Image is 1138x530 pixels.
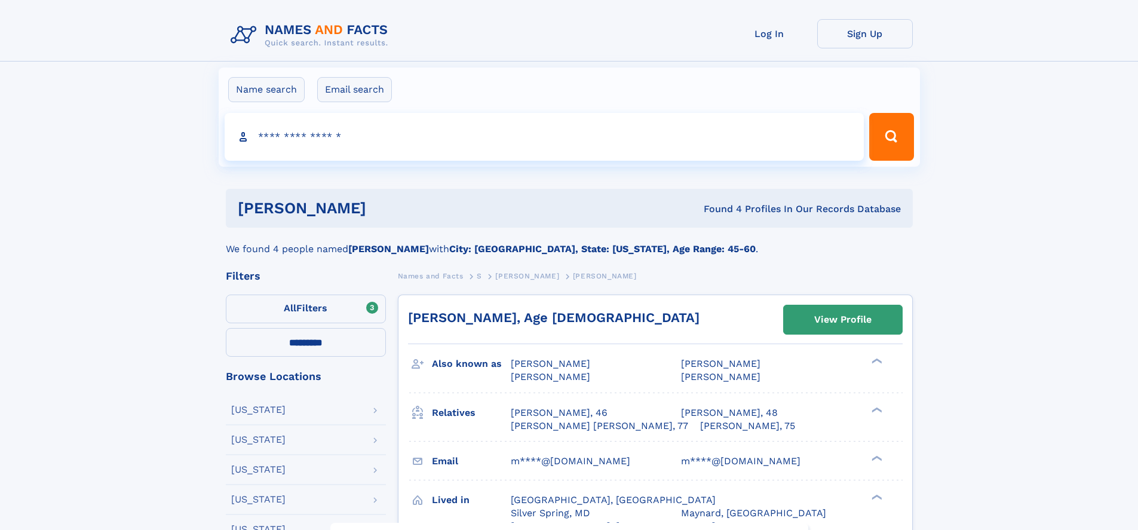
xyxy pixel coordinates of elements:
a: View Profile [784,305,902,334]
button: Search Button [869,113,913,161]
div: ❯ [869,493,883,501]
span: All [284,302,296,314]
div: Filters [226,271,386,281]
label: Name search [228,77,305,102]
div: [US_STATE] [231,465,286,474]
label: Email search [317,77,392,102]
a: Sign Up [817,19,913,48]
span: Maynard, [GEOGRAPHIC_DATA] [681,507,826,519]
input: search input [225,113,864,161]
span: [PERSON_NAME] [681,358,760,369]
img: Logo Names and Facts [226,19,398,51]
span: [PERSON_NAME] [681,371,760,382]
h1: [PERSON_NAME] [238,201,535,216]
a: Log In [722,19,817,48]
span: [PERSON_NAME] [511,371,590,382]
a: [PERSON_NAME] [PERSON_NAME], 77 [511,419,688,433]
span: [PERSON_NAME] [495,272,559,280]
span: [PERSON_NAME] [511,358,590,369]
div: Browse Locations [226,371,386,382]
a: Names and Facts [398,268,464,283]
div: [US_STATE] [231,435,286,445]
h3: Also known as [432,354,511,374]
h3: Email [432,451,511,471]
div: View Profile [814,306,872,333]
b: City: [GEOGRAPHIC_DATA], State: [US_STATE], Age Range: 45-60 [449,243,756,255]
span: Silver Spring, MD [511,507,590,519]
h3: Lived in [432,490,511,510]
b: [PERSON_NAME] [348,243,429,255]
span: [PERSON_NAME] [573,272,637,280]
div: We found 4 people named with . [226,228,913,256]
a: [PERSON_NAME], 48 [681,406,778,419]
div: ❯ [869,454,883,462]
a: [PERSON_NAME], 75 [700,419,795,433]
a: [PERSON_NAME], 46 [511,406,608,419]
div: ❯ [869,357,883,365]
a: [PERSON_NAME] [495,268,559,283]
a: S [477,268,482,283]
span: S [477,272,482,280]
div: Found 4 Profiles In Our Records Database [535,203,901,216]
h3: Relatives [432,403,511,423]
label: Filters [226,295,386,323]
div: [US_STATE] [231,405,286,415]
a: [PERSON_NAME], Age [DEMOGRAPHIC_DATA] [408,310,700,325]
div: ❯ [869,406,883,413]
div: [US_STATE] [231,495,286,504]
span: [GEOGRAPHIC_DATA], [GEOGRAPHIC_DATA] [511,494,716,506]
